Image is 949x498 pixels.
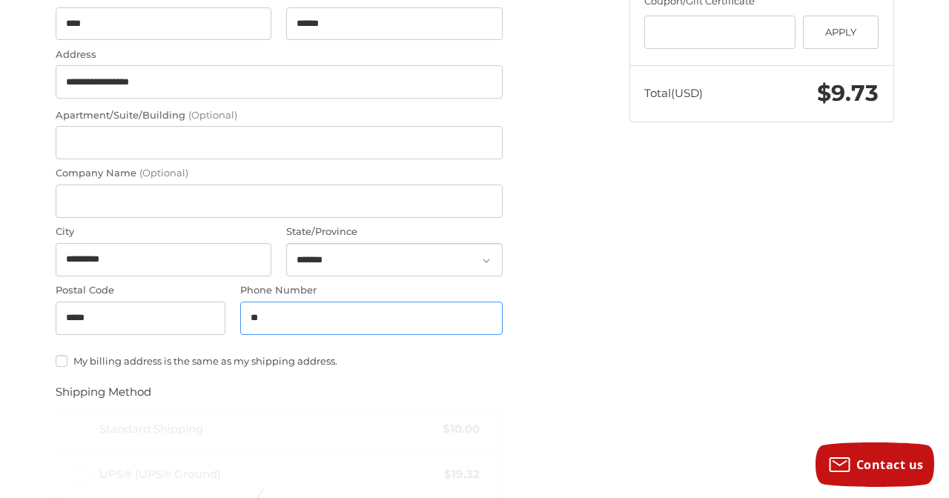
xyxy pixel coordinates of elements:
button: Contact us [816,442,934,487]
span: Contact us [856,456,924,473]
small: (Optional) [188,109,237,121]
span: $9.73 [817,79,879,107]
label: Address [56,47,503,62]
span: Total (USD) [644,86,703,100]
label: Apartment/Suite/Building [56,108,503,123]
input: Gift Certificate or Coupon Code [644,16,796,49]
button: Apply [803,16,879,49]
label: Postal Code [56,283,226,298]
small: (Optional) [139,167,188,179]
legend: Shipping Method [56,384,151,408]
label: City [56,225,272,239]
label: Company Name [56,166,503,181]
label: State/Province [286,225,503,239]
label: Phone Number [240,283,503,298]
label: My billing address is the same as my shipping address. [56,355,503,367]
